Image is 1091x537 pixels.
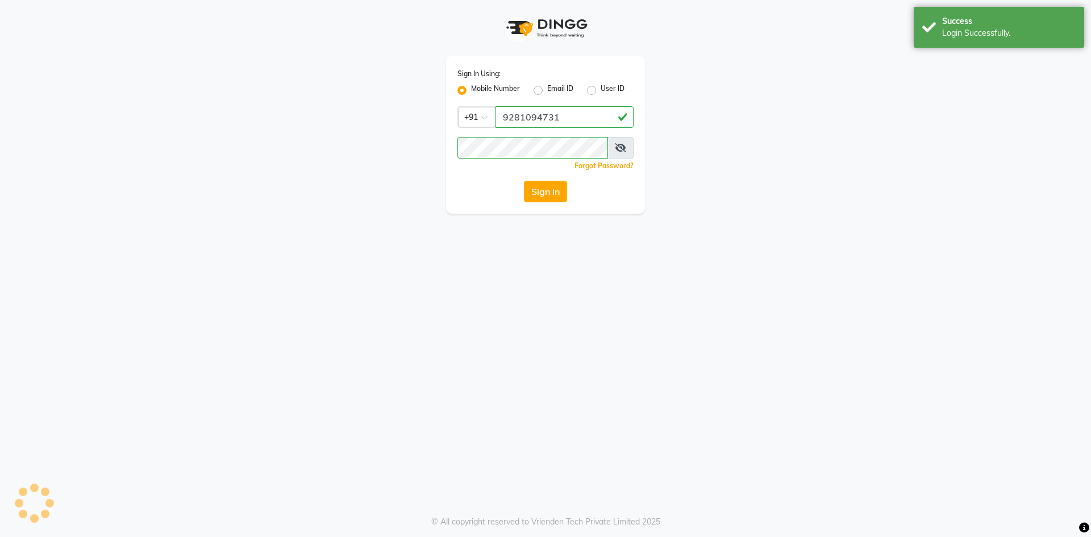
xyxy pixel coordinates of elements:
a: Forgot Password? [574,161,634,170]
img: logo1.svg [500,11,591,45]
div: Success [942,15,1076,27]
label: Mobile Number [471,84,520,97]
label: Sign In Using: [457,69,501,79]
label: Email ID [547,84,573,97]
input: Username [457,137,608,159]
div: Login Successfully. [942,27,1076,39]
label: User ID [601,84,624,97]
input: Username [495,106,634,128]
button: Sign In [524,181,567,202]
